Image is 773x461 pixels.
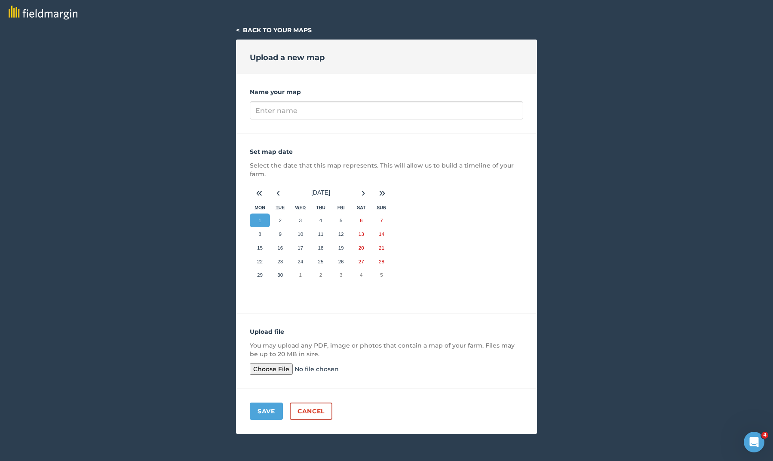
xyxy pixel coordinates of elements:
[331,214,351,227] button: 5 September 2025
[371,255,392,269] button: 28 September 2025
[338,259,344,264] abbr: 26 September 2025
[340,217,342,223] abbr: 5 September 2025
[316,205,325,210] abbr: Thursday
[270,241,290,255] button: 16 September 2025
[331,255,351,269] button: 26 September 2025
[331,241,351,255] button: 19 September 2025
[236,26,312,34] a: < Back to your maps
[318,245,324,250] abbr: 18 September 2025
[310,255,331,269] button: 25 September 2025
[250,227,270,241] button: 8 September 2025
[310,241,331,255] button: 18 September 2025
[290,227,310,241] button: 10 September 2025
[371,214,392,227] button: 7 September 2025
[269,183,288,202] button: ‹
[351,227,371,241] button: 13 September 2025
[298,259,303,264] abbr: 24 September 2025
[379,259,384,264] abbr: 28 September 2025
[290,255,310,269] button: 24 September 2025
[290,214,310,227] button: 3 September 2025
[354,183,373,202] button: ›
[279,231,281,237] abbr: 9 September 2025
[250,161,523,178] p: Select the date that this map represents. This will allow us to build a timeline of your farm.
[250,403,283,420] button: Save
[351,241,371,255] button: 20 September 2025
[351,214,371,227] button: 6 September 2025
[371,241,392,255] button: 21 September 2025
[744,432,764,452] iframe: Intercom live chat
[250,148,293,156] strong: Set map date
[299,272,302,278] abbr: 1 October 2025
[277,259,283,264] abbr: 23 September 2025
[360,217,362,223] abbr: 6 September 2025
[338,245,344,250] abbr: 19 September 2025
[298,245,303,250] abbr: 17 September 2025
[250,88,523,96] label: Name your map
[340,272,342,278] abbr: 3 October 2025
[255,205,265,210] abbr: Monday
[310,268,331,282] button: 2 October 2025
[351,255,371,269] button: 27 September 2025
[379,231,384,237] abbr: 14 September 2025
[310,227,331,241] button: 11 September 2025
[288,183,354,202] button: [DATE]
[277,245,283,250] abbr: 16 September 2025
[257,245,263,250] abbr: 15 September 2025
[338,231,344,237] abbr: 12 September 2025
[250,214,270,227] button: 1 September 2025
[331,268,351,282] button: 3 October 2025
[380,272,383,278] abbr: 5 October 2025
[318,259,324,264] abbr: 25 September 2025
[371,227,392,241] button: 14 September 2025
[250,255,270,269] button: 22 September 2025
[270,268,290,282] button: 30 September 2025
[379,245,384,250] abbr: 21 September 2025
[377,205,386,210] abbr: Sunday
[337,205,345,210] abbr: Friday
[359,259,364,264] abbr: 27 September 2025
[380,217,383,223] abbr: 7 September 2025
[257,272,263,278] abbr: 29 September 2025
[311,189,330,196] span: [DATE]
[319,272,322,278] abbr: 2 October 2025
[351,268,371,282] button: 4 October 2025
[298,231,303,237] abbr: 10 September 2025
[319,217,322,223] abbr: 4 September 2025
[357,205,365,210] abbr: Saturday
[295,205,306,210] abbr: Wednesday
[290,268,310,282] button: 1 October 2025
[276,205,285,210] abbr: Tuesday
[258,231,261,237] abbr: 8 September 2025
[371,268,392,282] button: 5 October 2025
[373,183,392,202] button: »
[250,52,325,64] h2: Upload a new map
[761,432,768,439] span: 4
[270,255,290,269] button: 23 September 2025
[290,241,310,255] button: 17 September 2025
[359,231,364,237] abbr: 13 September 2025
[360,272,362,278] abbr: 4 October 2025
[250,341,523,358] p: You may upload any PDF, image or photos that contain a map of your farm. Files may be up to 20 MB...
[310,214,331,227] button: 4 September 2025
[279,217,281,223] abbr: 2 September 2025
[9,6,77,20] img: fieldmargin logo
[359,245,364,250] abbr: 20 September 2025
[331,227,351,241] button: 12 September 2025
[270,214,290,227] button: 2 September 2025
[250,268,270,282] button: 29 September 2025
[277,272,283,278] abbr: 30 September 2025
[290,403,332,420] a: Cancel
[299,217,302,223] abbr: 3 September 2025
[257,259,263,264] abbr: 22 September 2025
[258,217,261,223] abbr: 1 September 2025
[250,328,284,336] strong: Upload file
[250,101,523,119] input: Enter name
[270,227,290,241] button: 9 September 2025
[318,231,324,237] abbr: 11 September 2025
[250,183,269,202] button: «
[250,241,270,255] button: 15 September 2025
